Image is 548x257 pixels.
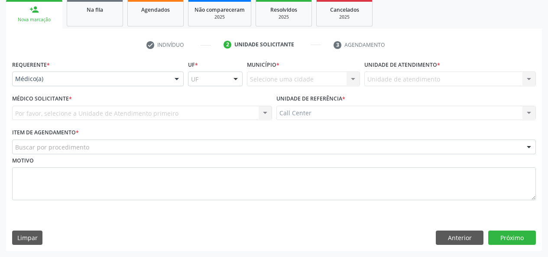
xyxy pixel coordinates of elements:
span: Buscar por procedimento [15,143,89,152]
span: Não compareceram [195,6,245,13]
label: Unidade de referência [276,92,345,106]
div: 2025 [262,14,305,20]
label: UF [188,58,198,72]
span: Agendados [141,6,170,13]
label: Município [247,58,279,72]
div: 2025 [323,14,366,20]
span: Médico(a) [15,75,166,83]
span: Cancelados [330,6,359,13]
label: Item de agendamento [12,126,79,140]
div: Unidade solicitante [234,41,294,49]
button: Anterior [436,231,483,245]
div: 2025 [195,14,245,20]
label: Motivo [12,154,34,168]
label: Requerente [12,58,50,72]
button: Limpar [12,231,42,245]
label: Médico Solicitante [12,92,72,106]
button: Próximo [488,231,536,245]
span: Na fila [87,6,103,13]
div: person_add [29,5,39,14]
div: 2 [224,41,231,49]
span: Resolvidos [270,6,297,13]
span: UF [191,75,198,84]
label: Unidade de atendimento [364,58,440,72]
div: Nova marcação [12,16,56,23]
